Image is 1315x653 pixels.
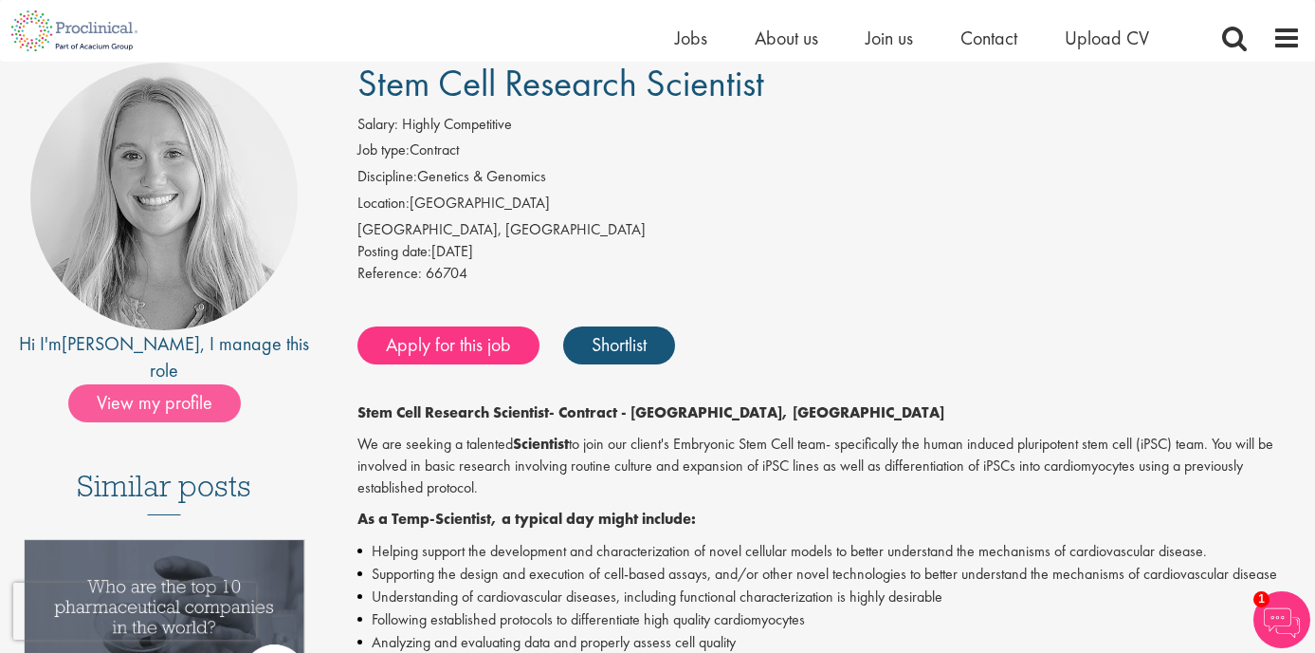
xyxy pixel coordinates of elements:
span: 66704 [426,263,467,283]
span: Posting date: [357,241,431,261]
li: Genetics & Genomics [357,166,1301,193]
label: Location: [357,193,410,215]
label: Job type: [357,140,410,161]
a: [PERSON_NAME] [62,331,200,356]
strong: - Contract - [GEOGRAPHIC_DATA], [GEOGRAPHIC_DATA] [549,402,944,422]
a: Jobs [675,26,707,50]
iframe: reCAPTCHA [13,583,256,640]
div: [DATE] [357,241,1301,263]
label: Salary: [357,114,398,136]
li: Contract [357,140,1301,166]
a: About us [755,26,818,50]
h3: Similar posts [77,470,251,515]
strong: As a Temp-Scientist, a typical day might include: [357,509,696,529]
li: [GEOGRAPHIC_DATA] [357,193,1301,219]
li: Following established protocols to differentiate high quality cardiomyocytes [357,608,1301,631]
li: Supporting the design and execution of cell-based assays, and/or other novel technologies to bett... [357,563,1301,586]
span: 1 [1253,591,1269,607]
label: Discipline: [357,166,417,188]
span: Highly Competitive [402,114,512,134]
strong: Stem Cell Research Scientist [357,402,549,422]
div: [GEOGRAPHIC_DATA], [GEOGRAPHIC_DATA] [357,219,1301,241]
strong: Scientist [513,434,569,454]
p: We are seeking a talented to join our client's Embryonic Stem Cell team- specifically the human i... [357,434,1301,499]
span: Stem Cell Research Scientist [357,59,764,107]
span: View my profile [68,384,241,422]
div: Hi I'm , I manage this role [14,330,315,384]
a: Contact [960,26,1017,50]
img: imeage of recruiter Shannon Briggs [30,63,298,330]
a: Upload CV [1065,26,1149,50]
a: Join us [866,26,913,50]
a: Shortlist [563,326,675,364]
img: Chatbot [1253,591,1310,648]
label: Reference: [357,263,422,285]
a: Apply for this job [357,326,539,364]
li: Helping support the development and characterization of novel cellular models to better understan... [357,540,1301,563]
a: View my profile [68,388,260,413]
li: Understanding of cardiovascular diseases, including functional characterization is highly desirable [357,586,1301,608]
